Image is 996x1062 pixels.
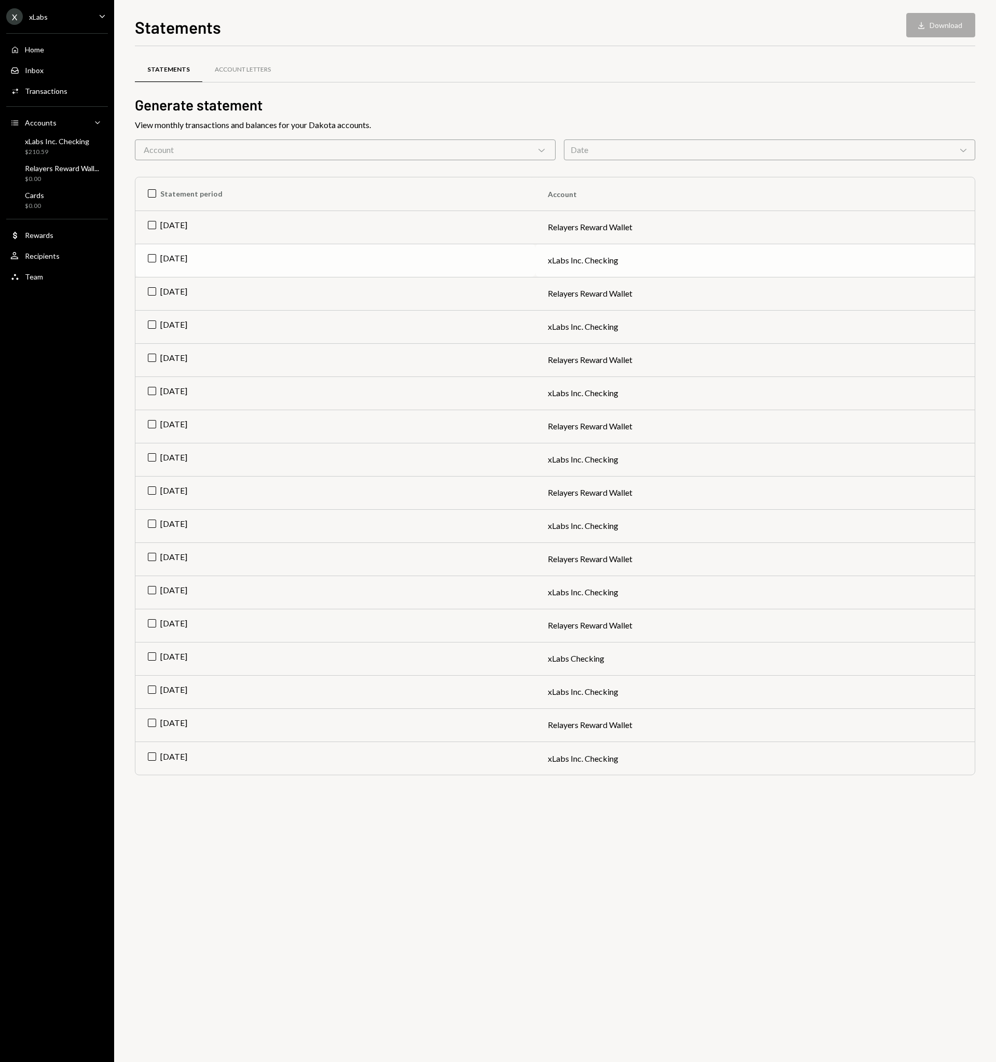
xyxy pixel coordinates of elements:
td: xLabs Inc. Checking [535,675,975,708]
a: Statements [135,57,202,83]
a: Transactions [6,81,108,100]
div: $0.00 [25,202,44,211]
div: X [6,8,23,25]
a: Cards$0.00 [6,188,108,213]
div: Accounts [25,118,57,127]
td: xLabs Inc. Checking [535,376,975,410]
div: Transactions [25,87,67,95]
td: Relayers Reward Wallet [535,476,975,509]
a: Rewards [6,226,108,244]
div: xLabs [29,12,48,21]
a: Inbox [6,61,108,79]
td: xLabs Inc. Checking [535,742,975,775]
h2: Generate statement [135,95,975,115]
div: View monthly transactions and balances for your Dakota accounts. [135,119,975,131]
td: Relayers Reward Wallet [535,410,975,443]
a: Account Letters [202,57,283,83]
td: xLabs Inc. Checking [535,509,975,542]
td: xLabs Inc. Checking [535,576,975,609]
div: Statements [147,65,190,74]
td: xLabs Inc. Checking [535,443,975,476]
div: Rewards [25,231,53,240]
div: Relayers Reward Wall... [25,164,99,173]
td: Relayers Reward Wallet [535,211,975,244]
a: Recipients [6,246,108,265]
a: Accounts [6,113,108,132]
div: Account Letters [215,65,271,74]
div: Account [135,139,556,160]
td: Relayers Reward Wallet [535,542,975,576]
div: Inbox [25,66,44,75]
div: Team [25,272,43,281]
div: $0.00 [25,175,99,184]
td: Relayers Reward Wallet [535,609,975,642]
td: Relayers Reward Wallet [535,708,975,742]
th: Account [535,177,975,211]
div: Date [564,139,975,160]
td: Relayers Reward Wallet [535,277,975,310]
td: xLabs Inc. Checking [535,310,975,343]
a: Home [6,40,108,59]
td: xLabs Inc. Checking [535,244,975,277]
div: Home [25,45,44,54]
div: xLabs Inc. Checking [25,137,89,146]
div: Cards [25,191,44,200]
div: $210.59 [25,148,89,157]
a: xLabs Inc. Checking$210.59 [6,134,108,159]
td: Relayers Reward Wallet [535,343,975,376]
a: Relayers Reward Wall...$0.00 [6,161,108,186]
div: Recipients [25,251,60,260]
td: xLabs Checking [535,642,975,675]
h1: Statements [135,17,221,37]
a: Team [6,267,108,286]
